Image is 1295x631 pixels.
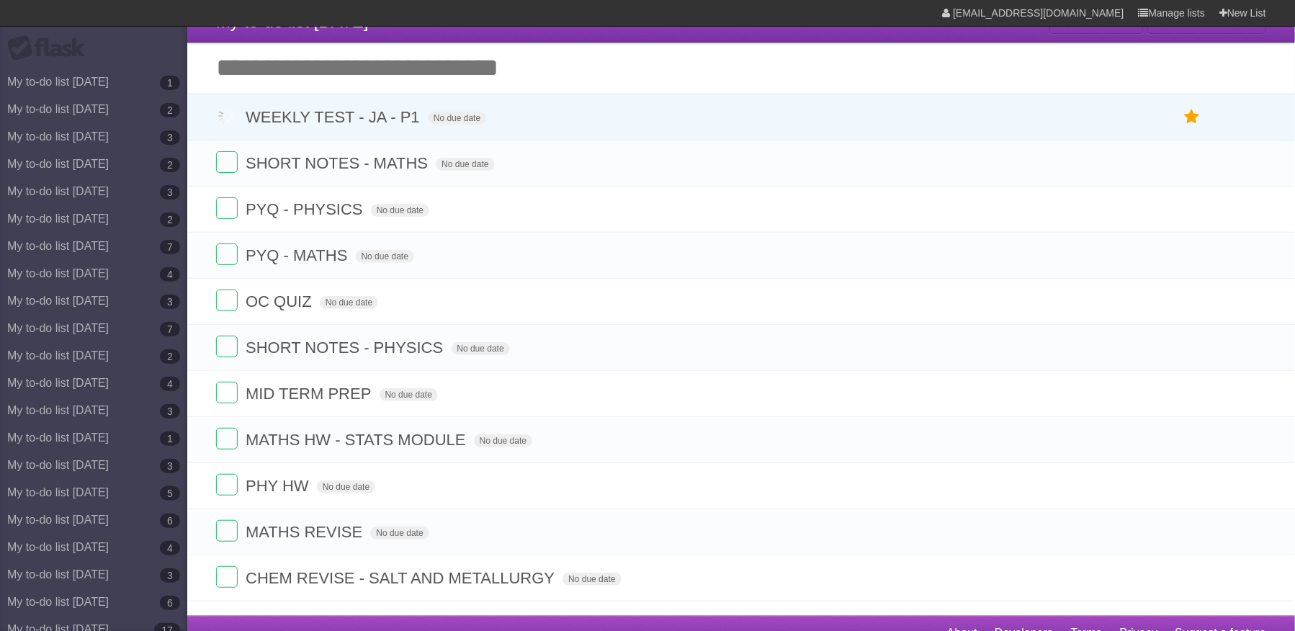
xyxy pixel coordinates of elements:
[160,158,180,172] b: 2
[246,339,447,357] span: SHORT NOTES - PHYSICS
[216,105,238,127] label: Done
[1178,105,1206,129] label: Star task
[160,103,180,117] b: 2
[246,246,351,264] span: PYQ - MATHS
[216,428,238,449] label: Done
[7,35,94,61] div: Flask
[436,158,494,171] span: No due date
[474,434,532,447] span: No due date
[428,112,486,125] span: No due date
[160,514,180,528] b: 6
[380,388,438,401] span: No due date
[160,212,180,227] b: 2
[452,342,510,355] span: No due date
[216,336,238,357] label: Done
[160,267,180,282] b: 4
[160,349,180,364] b: 2
[216,474,238,496] label: Done
[160,185,180,200] b: 3
[246,431,470,449] span: MATHS HW - STATS MODULE
[317,480,375,493] span: No due date
[160,240,180,254] b: 7
[216,151,238,173] label: Done
[160,130,180,145] b: 3
[160,377,180,391] b: 4
[160,596,180,610] b: 6
[216,382,238,403] label: Done
[246,154,431,172] span: SHORT NOTES - MATHS
[160,76,180,90] b: 1
[356,250,414,263] span: No due date
[160,568,180,583] b: 3
[246,108,424,126] span: WEEKLY TEST - JA - P1
[246,569,558,587] span: CHEM REVISE - SALT AND METALLURGY
[246,523,366,541] span: MATHS REVISE
[160,486,180,501] b: 5
[246,292,315,310] span: OC QUIZ
[216,197,238,219] label: Done
[160,322,180,336] b: 7
[563,573,621,586] span: No due date
[370,527,429,540] span: No due date
[160,431,180,446] b: 1
[246,477,313,495] span: PHY HW
[216,243,238,265] label: Done
[160,404,180,419] b: 3
[320,296,378,309] span: No due date
[371,204,429,217] span: No due date
[216,290,238,311] label: Done
[160,295,180,309] b: 3
[216,566,238,588] label: Done
[246,385,375,403] span: MID TERM PREP
[216,520,238,542] label: Done
[160,541,180,555] b: 4
[246,200,367,218] span: PYQ - PHYSICS
[160,459,180,473] b: 3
